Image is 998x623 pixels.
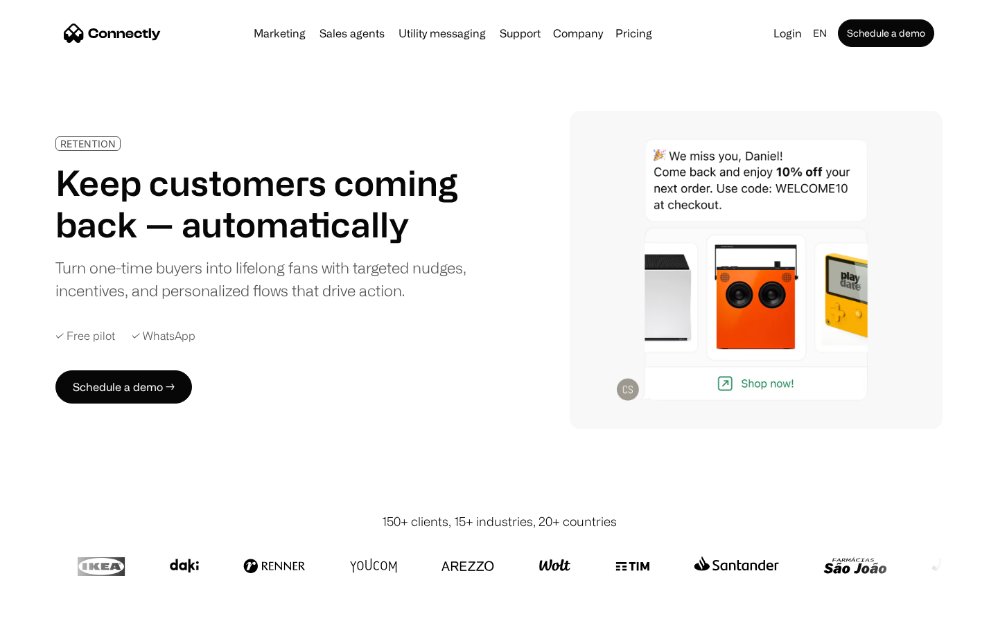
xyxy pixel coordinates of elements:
[494,28,546,39] a: Support
[553,24,603,43] div: Company
[813,24,827,43] div: en
[393,28,491,39] a: Utility messaging
[28,599,83,618] ul: Language list
[55,370,192,404] a: Schedule a demo →
[132,329,195,343] div: ✓ WhatsApp
[314,28,390,39] a: Sales agents
[768,24,807,43] a: Login
[838,19,934,47] a: Schedule a demo
[55,162,477,245] h1: Keep customers coming back — automatically
[248,28,311,39] a: Marketing
[382,512,617,531] div: 150+ clients, 15+ industries, 20+ countries
[14,597,83,618] aside: Language selected: English
[610,28,658,39] a: Pricing
[60,138,116,149] div: RETENTION
[55,256,477,302] div: Turn one-time buyers into lifelong fans with targeted nudges, incentives, and personalized flows ...
[55,329,115,343] div: ✓ Free pilot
